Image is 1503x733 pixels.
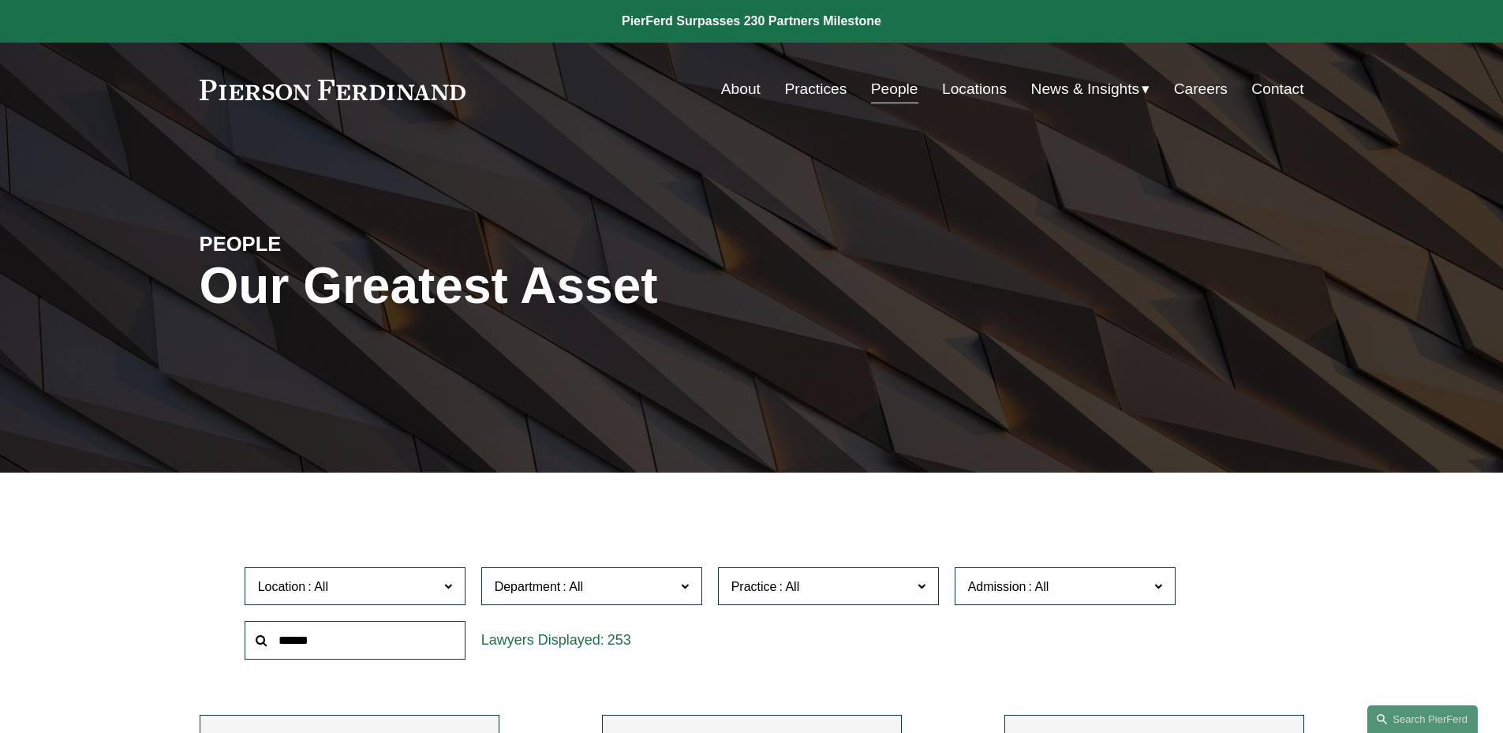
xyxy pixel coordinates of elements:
[871,74,918,104] a: People
[1251,74,1303,104] a: Contact
[1174,74,1228,104] a: Careers
[968,580,1026,593] span: Admission
[258,580,306,593] span: Location
[1367,705,1478,733] a: Search this site
[784,74,847,104] a: Practices
[731,580,777,593] span: Practice
[608,632,631,648] span: 253
[721,74,761,104] a: About
[200,257,936,315] h1: Our Greatest Asset
[1031,76,1140,103] span: News & Insights
[942,74,1007,104] a: Locations
[1031,74,1150,104] a: folder dropdown
[495,580,561,593] span: Department
[200,231,476,256] h4: PEOPLE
